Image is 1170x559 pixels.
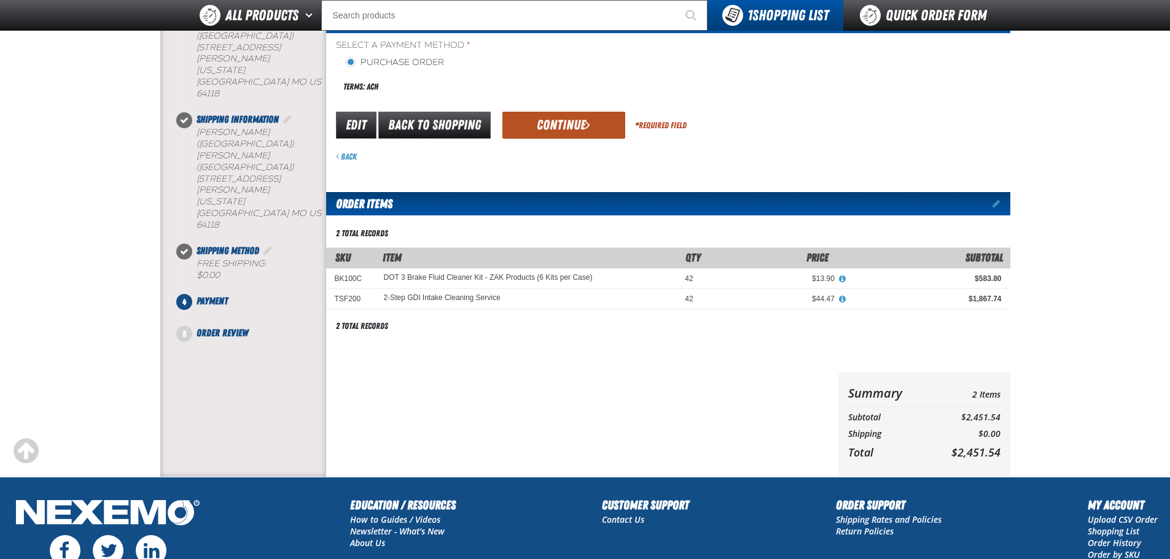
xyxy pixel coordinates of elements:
[350,537,385,549] a: About Us
[1088,537,1141,549] a: Order History
[184,294,326,326] li: Payment. Step 4 of 5. Not Completed
[12,438,39,465] div: Scroll to the top
[336,320,388,332] div: 2 total records
[335,251,351,264] a: SKU
[336,74,668,100] div: Terms: ACH
[346,57,356,67] input: Purchase Order
[848,409,928,426] th: Subtotal
[927,426,1000,442] td: $0.00
[383,251,402,264] span: Item
[197,127,294,149] b: [PERSON_NAME] ([GEOGRAPHIC_DATA])
[993,199,1010,208] a: Edit items
[197,245,259,256] span: Shipping Method
[951,445,1000,460] span: $2,451.54
[836,514,942,525] a: Shipping Rates and Policies
[197,150,294,172] span: [PERSON_NAME] ([GEOGRAPHIC_DATA])
[1088,496,1158,514] h2: My Account
[685,295,693,303] span: 42
[711,294,835,304] div: $44.47
[176,326,192,342] span: 5
[836,525,894,537] a: Return Policies
[197,114,279,125] span: Shipping Information
[291,77,306,87] span: MO
[378,112,491,139] a: Back to Shopping
[927,382,1000,404] td: 2 Items
[848,442,928,462] th: Total
[602,514,644,525] a: Contact Us
[346,57,444,69] label: Purchase Order
[927,409,1000,426] td: $2,451.54
[848,426,928,442] th: Shipping
[836,496,942,514] h2: Order Support
[835,294,851,305] button: View All Prices for 2-Step GDI Intake Cleaning Service
[502,112,625,139] button: Continue
[806,251,829,264] span: Price
[336,228,388,239] div: 2 total records
[197,88,219,99] bdo: 64118
[309,77,321,87] span: US
[336,152,357,161] a: Back
[197,65,289,87] span: [US_STATE][GEOGRAPHIC_DATA]
[291,208,306,218] span: MO
[262,245,274,256] a: Edit Shipping Method
[747,7,829,24] span: Shopping List
[336,40,668,52] span: Select a Payment Method
[685,274,693,283] span: 42
[184,326,326,341] li: Order Review. Step 5 of 5. Not Completed
[384,294,501,303] a: 2-Step GDI Intake Cleaning Service
[197,19,294,41] span: [PERSON_NAME] ([GEOGRAPHIC_DATA])
[197,174,281,196] span: [STREET_ADDRESS][PERSON_NAME]
[384,274,593,282] a: DOT 3 Brake Fluid Cleaner Kit - ZAK Products (6 Kits per Case)
[852,274,1002,283] div: $583.80
[225,4,298,26] span: All Products
[711,274,835,283] div: $13.90
[12,496,203,532] img: Nexemo Logo
[197,295,228,307] span: Payment
[184,112,326,244] li: Shipping Information. Step 2 of 5. Completed
[197,196,289,218] span: [US_STATE][GEOGRAPHIC_DATA]
[309,208,321,218] span: US
[326,268,375,288] td: BK100C
[350,525,445,537] a: Newsletter - What's New
[965,251,1003,264] span: Subtotal
[326,288,375,309] td: TSF200
[197,220,219,230] bdo: 64118
[350,496,456,514] h2: Education / Resources
[848,382,928,404] th: Summary
[602,496,689,514] h2: Customer Support
[326,192,392,215] h2: Order Items
[1088,514,1158,525] a: Upload CSV Order
[635,120,687,131] div: Required Field
[1088,525,1139,537] a: Shopping List
[197,42,281,64] span: [STREET_ADDRESS][PERSON_NAME]
[835,274,851,285] button: View All Prices for DOT 3 Brake Fluid Cleaner Kit - ZAK Products (6 Kits per Case)
[197,327,248,339] span: Order Review
[852,294,1002,304] div: $1,867.74
[350,514,440,525] a: How to Guides / Videos
[197,270,220,280] strong: $0.00
[176,294,192,310] span: 4
[197,258,326,282] div: Free Shipping:
[685,251,701,264] span: Qty
[281,114,294,125] a: Edit Shipping Information
[184,244,326,294] li: Shipping Method. Step 3 of 5. Completed
[336,112,376,139] a: Edit
[747,7,752,24] strong: 1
